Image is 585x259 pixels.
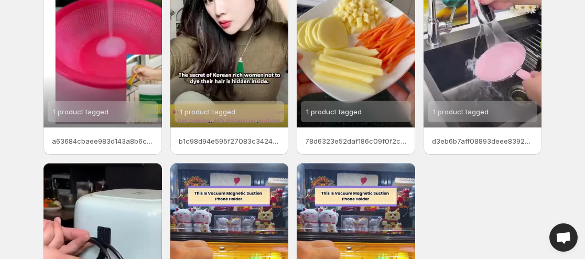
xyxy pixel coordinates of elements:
[306,107,362,116] span: 1 product tagged
[179,136,280,146] p: b1c98d94e595f27083c34248c278c624
[433,107,489,116] span: 1 product tagged
[305,136,407,146] p: 78d6323e52daf186c09f0f2c5fd249ce
[549,223,578,252] a: Open chat
[432,136,534,146] p: d3eb6b7aff08893deee8392eb043a872
[53,107,109,116] span: 1 product tagged
[52,136,154,146] p: a63684cbaee983d143a8b6c5758d5bfa
[180,107,235,116] span: 1 product tagged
